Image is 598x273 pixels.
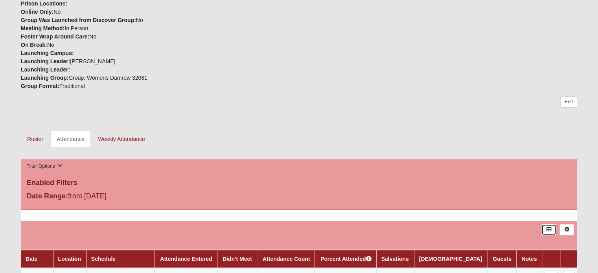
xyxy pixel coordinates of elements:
th: Salvations [376,250,414,268]
h4: Enabled Filters [27,179,571,187]
a: Weekly Attendance [92,131,151,147]
strong: Launching Group: [21,75,68,81]
a: Date [26,256,37,262]
th: [DEMOGRAPHIC_DATA] [414,250,488,268]
strong: Foster Wrap Around Care: [21,33,89,40]
a: Location [58,256,81,262]
a: Didn't Meet [223,256,252,262]
a: Roster [21,131,50,147]
strong: Group Format: [21,83,59,89]
strong: Group Was Launched from Discover Group: [21,17,136,23]
label: Date Range: [27,191,68,202]
strong: Prison Locations: [21,0,67,7]
div: from [DATE] [21,191,206,203]
strong: Meeting Method: [21,25,64,31]
th: Guests [488,250,517,268]
button: Filter Options [24,162,64,170]
a: Attendance Entered [160,256,212,262]
a: Alt+N [559,224,574,235]
a: Export to Excel [541,224,556,235]
a: Attendance [50,131,91,147]
a: Edit [560,96,577,108]
strong: Online Only: [21,9,53,15]
strong: Launching Campus: [21,50,74,56]
a: Percent Attended [320,256,371,262]
strong: Launching Leader: [21,66,70,73]
strong: On Break: [21,42,47,48]
a: Notes [521,256,537,262]
strong: Launching Leader: [21,58,70,64]
a: Schedule [91,256,116,262]
a: Attendance Count [263,256,310,262]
